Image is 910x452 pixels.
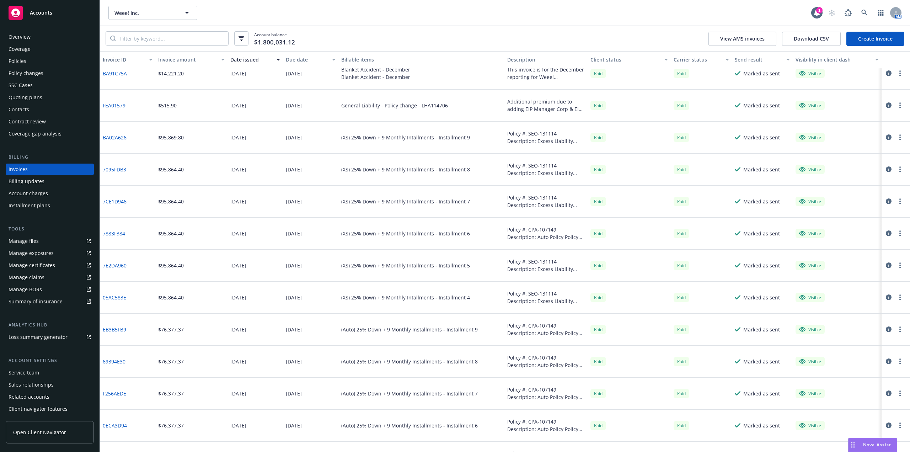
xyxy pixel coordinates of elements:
a: 05AC583E [103,294,126,301]
div: Paid [590,261,606,270]
button: Invoice ID [100,51,155,68]
span: Paid [590,421,606,430]
div: Paid [674,133,689,142]
div: Analytics hub [6,321,94,329]
span: Manage exposures [6,248,94,259]
a: Client navigator features [6,403,94,415]
div: Paid [674,197,689,206]
div: Client navigator features [9,403,68,415]
span: Open Client Navigator [13,429,66,436]
a: Installment plans [6,200,94,211]
div: Policy #: CPA-107149 Description: Auto Policy Policy Term: [DATE] - [DATE] Payment Plan: 25% Down... [507,386,585,401]
div: Service team [9,367,39,378]
a: Policies [6,55,94,67]
div: Coverage gap analysis [9,128,61,139]
div: [DATE] [230,198,246,205]
a: Billing updates [6,176,94,187]
div: [DATE] [286,326,302,333]
a: Search [857,6,872,20]
a: Contract review [6,116,94,127]
div: (Auto) 25% Down + 9 Monthly Installments - Installment 8 [341,358,478,365]
div: Billable items [341,56,502,63]
div: $515.90 [158,102,177,109]
button: Download CSV [782,32,841,46]
span: Paid [590,133,606,142]
div: [DATE] [230,262,246,269]
div: Paid [590,101,606,110]
div: [DATE] [230,358,246,365]
div: Paid [590,293,606,302]
div: Marked as sent [743,166,780,173]
div: [DATE] [230,326,246,333]
a: Manage certificates [6,260,94,271]
button: Nova Assist [848,438,897,452]
div: Paid [674,389,689,398]
div: Paid [674,69,689,78]
div: Paid [590,69,606,78]
div: Visible [799,102,821,108]
div: Policy #: CPA-107149 Description: Auto Policy Policy Term: [DATE] - [DATE] Payment Plan: 25% Down... [507,226,585,241]
div: $14,221.20 [158,70,184,77]
a: Quoting plans [6,92,94,103]
div: Marked as sent [743,422,780,429]
div: Blanket Accident - December [341,73,410,81]
div: $95,864.40 [158,166,184,173]
div: Policy #: SEO-131114 Description: Excess Liability Policy Term: [DATE] - [DATE] Payment Plan: 25%... [507,258,585,273]
div: Paid [674,261,689,270]
div: Policy #: SEO-131114 Description: Excess Liability Policy Term: [DATE] - [DATE] Payment Plan: 25%... [507,130,585,145]
div: Installment plans [9,200,50,211]
div: [DATE] [286,134,302,141]
div: Policy #: SEO-131114 Description: Excess Liability Policy Term: [DATE] - [DATE] Payment Plan: 25%... [507,194,585,209]
div: $76,377.37 [158,390,184,397]
div: [DATE] [286,102,302,109]
span: Accounts [30,10,52,16]
div: Date issued [230,56,272,63]
div: (Auto) 25% Down + 9 Monthly Installments - Installment 9 [341,326,478,333]
div: [DATE] [230,294,246,301]
button: Client status [588,51,671,68]
div: (XS) 25% Down + 9 Monthly Intallments - Installment 4 [341,294,470,301]
div: Paid [590,357,606,366]
div: Visible [799,230,821,236]
div: $76,377.37 [158,422,184,429]
button: Invoice amount [155,51,227,68]
div: (Auto) 25% Down + 9 Monthly Installments - Installment 6 [341,422,478,429]
div: Paid [590,389,606,398]
span: Paid [590,197,606,206]
div: Billing updates [9,176,44,187]
a: Coverage [6,43,94,55]
div: Policy #: CPA-107149 Description: Auto Policy Policy Term: [DATE] - [DATE] Payment Plan: 25% Down... [507,322,585,337]
div: $95,869.80 [158,134,184,141]
div: Visible [799,390,821,397]
div: Invoice ID [103,56,145,63]
span: Paid [674,229,689,238]
div: [DATE] [230,134,246,141]
a: 7CE1D946 [103,198,127,205]
a: F256AEDE [103,390,126,397]
a: Sales relationships [6,379,94,390]
div: Paid [674,293,689,302]
div: Paid [590,165,606,174]
div: [DATE] [286,358,302,365]
div: Send result [735,56,782,63]
a: FEA01579 [103,102,125,109]
a: Summary of insurance [6,296,94,307]
div: [DATE] [286,70,302,77]
div: Policies [9,55,26,67]
div: (Auto) 25% Down + 9 Monthly Installments - Installment 7 [341,390,478,397]
div: Visible [799,70,821,76]
div: This invoice is for the December reporting for Weee! [MEDICAL_DATA] Policies for both CA and All ... [507,66,585,81]
a: Coverage gap analysis [6,128,94,139]
span: Account balance [254,32,295,46]
a: Account charges [6,188,94,199]
div: (XS) 25% Down + 9 Monthly Intallments - Installment 5 [341,262,470,269]
button: Weee! Inc. [108,6,197,20]
a: SSC Cases [6,80,94,91]
div: SSC Cases [9,80,33,91]
a: Switch app [874,6,888,20]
